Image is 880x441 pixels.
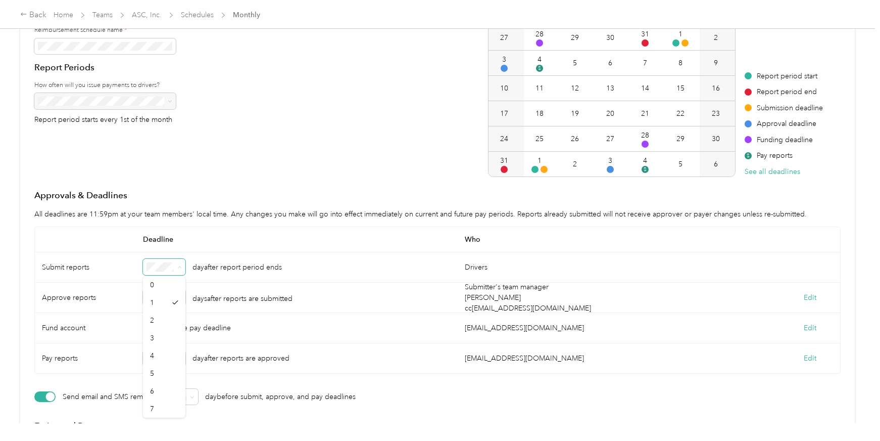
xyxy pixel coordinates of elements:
div: 27 [606,134,614,144]
div: 25 [535,134,544,144]
div: 20 [606,108,614,119]
div: 26 [571,134,579,144]
div: 23 [712,108,720,119]
div: 4 [537,54,542,65]
p: day after reports are approved [192,353,289,364]
div: Drivers [458,252,840,283]
div: 31 [500,155,508,166]
div: 18 [535,108,544,119]
button: See all deadlines [745,166,800,177]
div: 14 [641,83,649,94]
h4: Estimated Payment [34,420,841,432]
span: Who [458,227,779,252]
span: 3 [150,334,154,342]
div: 17 [500,108,508,119]
div: 10 [500,83,508,94]
div: 2 [714,32,718,43]
div: 12 [571,83,579,94]
label: Reimbursement schedule name [34,26,176,35]
span: $ [745,152,752,159]
span: 6 [150,387,154,395]
div: Report period start [745,71,823,81]
div: 27 [500,32,508,43]
div: Submission deadline [745,103,823,113]
span: 2 [150,316,154,325]
div: 11 [535,83,544,94]
div: 22 [676,108,685,119]
div: Approval deadline [745,118,823,129]
h4: Report Periods [34,61,176,74]
span: Deadline [136,227,458,252]
span: $ [642,166,649,173]
div: 16 [712,83,720,94]
div: 30 [712,134,720,144]
div: 21 [641,108,649,119]
a: Home [54,11,73,19]
p: All deadlines are 11:59pm at your team members' local time. Any changes you make will go into eff... [34,209,841,219]
a: Teams [92,11,113,19]
label: How often will you issue payments to drivers? [34,81,176,90]
span: $ [536,65,543,72]
div: Approve reports [35,283,136,313]
div: 29 [571,32,579,43]
div: Fund account [35,313,136,343]
div: Submitter's team manager [465,282,591,292]
div: 8 [678,58,682,68]
div: 31 [641,29,649,39]
div: 6 [714,159,718,169]
div: [EMAIL_ADDRESS][DOMAIN_NAME] [465,353,584,364]
div: 4 [643,155,647,166]
span: 5 [150,369,154,378]
div: 5 [678,159,682,169]
iframe: Everlance-gr Chat Button Frame [823,384,880,441]
p: days after reports are submitted [192,291,292,304]
span: 4 [150,351,154,360]
div: 24 [500,134,508,144]
a: Schedules [181,11,214,19]
div: Report period end [745,86,823,97]
div: Submit reports [35,252,136,283]
div: 2 [573,159,577,169]
a: ASC, Inc. [132,11,162,19]
span: 0 [150,281,154,289]
div: 7 [643,58,647,68]
p: day after report period ends [192,262,282,273]
div: Pay reports [745,150,823,161]
div: 29 [676,134,685,144]
span: 7 [150,405,154,413]
p: Report period starts every 1st of the month [34,116,176,123]
span: 1 [150,298,154,307]
button: Edit [804,353,816,364]
div: 1 [678,29,682,39]
div: 28 [641,130,649,141]
div: [EMAIL_ADDRESS][DOMAIN_NAME] [465,323,584,333]
div: Pay reports [35,343,136,374]
button: Edit [804,323,816,333]
div: 19 [571,108,579,119]
h4: Approvals & Deadlines [34,189,841,202]
div: 3 [608,155,612,166]
div: 13 [606,83,614,94]
button: Edit [804,292,816,303]
div: 30 [606,32,614,43]
div: Back [20,9,46,21]
div: 3 [502,54,506,65]
div: Funding deadline [745,135,823,145]
div: 1 [537,155,542,166]
div: 7 days before pay deadline [136,313,458,343]
p: Send email and SMS reminders [63,386,163,408]
div: 6 [608,58,612,68]
p: day before submit, approve, and pay deadlines [205,391,356,402]
div: [PERSON_NAME] [465,292,591,303]
div: 5 [573,58,577,68]
div: cc [EMAIL_ADDRESS][DOMAIN_NAME] [465,303,591,314]
div: 28 [535,29,544,39]
div: 9 [714,58,718,68]
div: 15 [676,83,685,94]
span: Monthly [233,10,260,20]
